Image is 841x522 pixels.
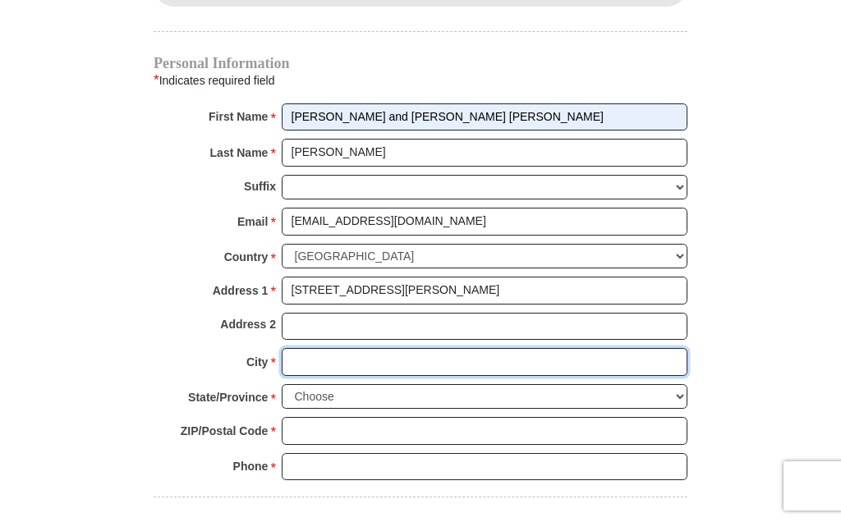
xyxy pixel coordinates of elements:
[246,350,268,373] strong: City
[244,175,276,198] strong: Suffix
[224,245,269,268] strong: Country
[154,57,687,70] h4: Personal Information
[233,455,269,478] strong: Phone
[188,386,268,409] strong: State/Province
[154,70,687,91] div: Indicates required field
[209,105,268,128] strong: First Name
[237,210,268,233] strong: Email
[210,141,269,164] strong: Last Name
[220,313,276,336] strong: Address 2
[213,279,269,302] strong: Address 1
[181,419,269,442] strong: ZIP/Postal Code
